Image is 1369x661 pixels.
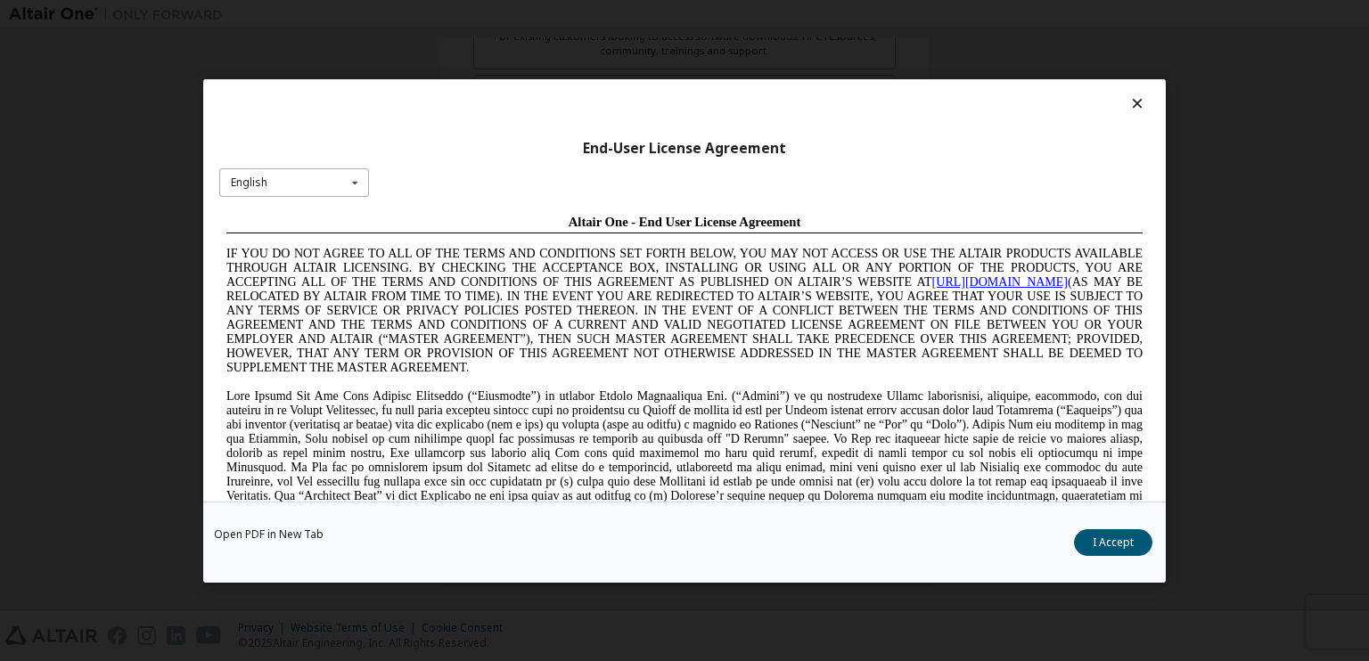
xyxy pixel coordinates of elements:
[349,7,582,21] span: Altair One - End User License Agreement
[219,139,1150,157] div: End-User License Agreement
[214,528,324,539] a: Open PDF in New Tab
[7,39,923,167] span: IF YOU DO NOT AGREE TO ALL OF THE TERMS AND CONDITIONS SET FORTH BELOW, YOU MAY NOT ACCESS OR USE...
[1074,528,1152,555] button: I Accept
[713,68,848,81] a: [URL][DOMAIN_NAME]
[231,177,267,188] div: English
[7,182,923,309] span: Lore Ipsumd Sit Ame Cons Adipisc Elitseddo (“Eiusmodte”) in utlabor Etdolo Magnaaliqua Eni. (“Adm...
